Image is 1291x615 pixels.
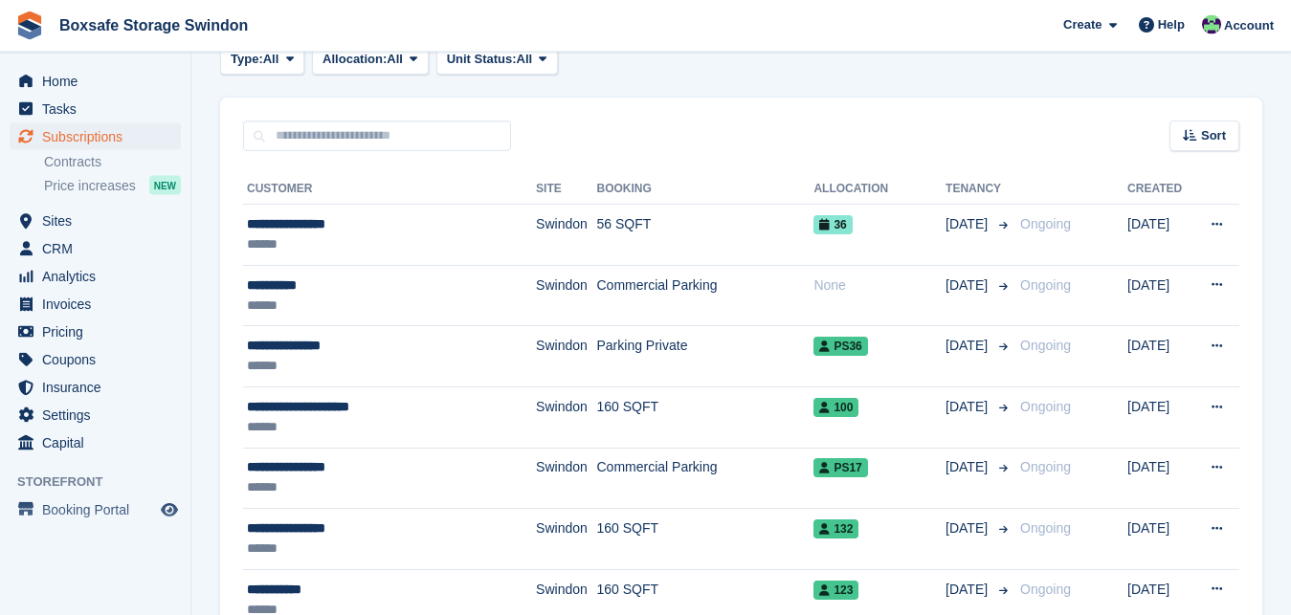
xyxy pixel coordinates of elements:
a: menu [10,429,181,456]
span: 36 [813,215,852,234]
td: 56 SQFT [597,205,814,266]
button: Allocation: All [312,43,429,75]
span: 123 [813,581,858,600]
button: Unit Status: All [436,43,558,75]
a: menu [10,496,181,523]
td: Swindon [536,509,596,570]
span: [DATE] [946,275,991,296]
span: Allocation: [323,50,387,69]
span: Invoices [42,291,157,318]
span: Type: [231,50,263,69]
span: Booking Portal [42,496,157,523]
a: menu [10,208,181,234]
img: stora-icon-8386f47178a22dfd0bd8f6a31ec36ba5ce8667c1dd55bd0f319d3a0aa187defe.svg [15,11,44,40]
th: Booking [597,174,814,205]
span: [DATE] [946,457,991,477]
td: Swindon [536,265,596,326]
td: [DATE] [1127,265,1191,326]
span: Account [1224,16,1274,35]
td: Commercial Parking [597,448,814,509]
span: Pricing [42,318,157,345]
span: Ongoing [1020,399,1071,414]
span: Create [1063,15,1102,34]
th: Allocation [813,174,946,205]
span: All [517,50,533,69]
span: Tasks [42,96,157,122]
a: menu [10,68,181,95]
span: PS17 [813,458,867,477]
td: Swindon [536,448,596,509]
td: Commercial Parking [597,265,814,326]
th: Tenancy [946,174,1013,205]
a: menu [10,374,181,401]
span: Ongoing [1020,216,1071,231]
a: Preview store [158,498,181,521]
button: Type: All [220,43,304,75]
span: Help [1158,15,1185,34]
span: [DATE] [946,336,991,356]
span: Settings [42,402,157,428]
span: [DATE] [946,580,991,600]
a: menu [10,291,181,318]
span: 100 [813,398,858,417]
td: Swindon [536,205,596,266]
span: Price increases [44,177,136,195]
th: Created [1127,174,1191,205]
span: [DATE] [946,518,991,538]
td: Swindon [536,326,596,387]
span: Ongoing [1020,520,1071,536]
td: [DATE] [1127,386,1191,448]
a: menu [10,123,181,150]
span: Ongoing [1020,459,1071,474]
img: Kim Virabi [1202,15,1221,34]
span: Insurance [42,374,157,401]
td: Swindon [536,386,596,448]
td: [DATE] [1127,509,1191,570]
span: All [263,50,279,69]
span: Coupons [42,346,157,373]
span: Storefront [17,472,190,492]
th: Site [536,174,596,205]
span: All [387,50,403,69]
span: Sites [42,208,157,234]
td: [DATE] [1127,448,1191,509]
a: Contracts [44,153,181,171]
span: Ongoing [1020,582,1071,597]
td: [DATE] [1127,205,1191,266]
span: Capital [42,429,157,456]
span: Home [42,68,157,95]
span: Unit Status: [447,50,517,69]
a: menu [10,402,181,428]
div: NEW [149,176,181,195]
a: menu [10,235,181,262]
a: menu [10,96,181,122]
span: CRM [42,235,157,262]
td: 160 SQFT [597,386,814,448]
span: Analytics [42,263,157,290]
span: Subscriptions [42,123,157,150]
a: Boxsafe Storage Swindon [52,10,256,41]
a: menu [10,263,181,290]
td: Parking Private [597,326,814,387]
div: None [813,275,946,296]
a: Price increases NEW [44,175,181,196]
span: 132 [813,519,858,538]
span: PS36 [813,337,867,356]
span: Ongoing [1020,277,1071,293]
span: [DATE] [946,397,991,417]
a: menu [10,346,181,373]
span: Sort [1201,126,1226,145]
td: [DATE] [1127,326,1191,387]
th: Customer [243,174,536,205]
span: Ongoing [1020,338,1071,353]
a: menu [10,318,181,345]
span: [DATE] [946,214,991,234]
td: 160 SQFT [597,509,814,570]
